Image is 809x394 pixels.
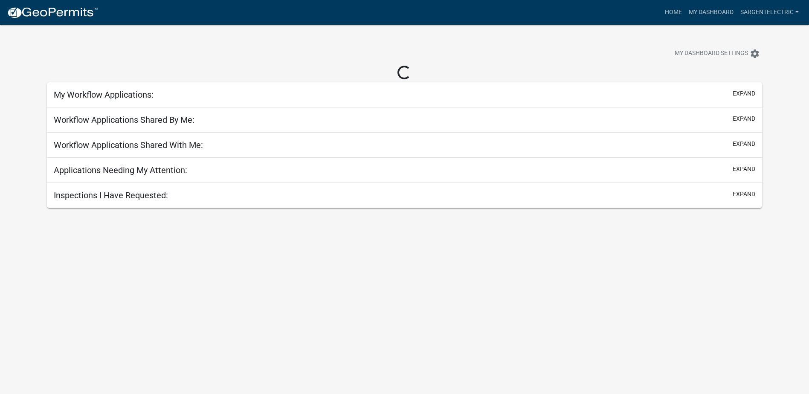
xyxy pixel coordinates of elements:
a: My Dashboard [685,4,737,20]
span: My Dashboard Settings [675,49,748,59]
button: expand [733,89,755,98]
h5: Inspections I Have Requested: [54,190,168,200]
button: My Dashboard Settingssettings [668,45,767,62]
i: settings [750,49,760,59]
a: SargentElectric [737,4,802,20]
button: expand [733,139,755,148]
a: Home [661,4,685,20]
button: expand [733,114,755,123]
button: expand [733,190,755,199]
h5: My Workflow Applications: [54,90,154,100]
h5: Applications Needing My Attention: [54,165,187,175]
h5: Workflow Applications Shared By Me: [54,115,194,125]
button: expand [733,165,755,174]
h5: Workflow Applications Shared With Me: [54,140,203,150]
